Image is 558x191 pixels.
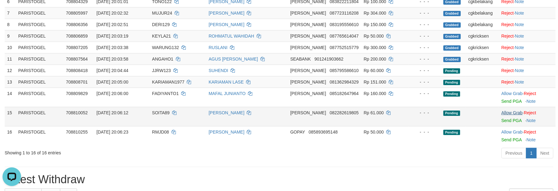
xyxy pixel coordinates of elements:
[364,91,386,96] span: Rp 160.000
[5,173,553,186] h1: Latest Withdraw
[152,80,184,84] span: KARIAMAN1977
[443,130,460,135] span: Pending
[330,11,359,16] span: Copy 087723116208 to clipboard
[515,45,524,50] a: Note
[330,80,359,84] span: Copy 081362984329 to clipboard
[16,7,63,19] td: PARISTOGEL
[364,57,386,61] span: Rp 200.000
[364,80,386,84] span: Rp 151.000
[536,148,553,158] a: Next
[501,91,523,96] a: Allow Grab
[209,130,245,134] a: [PERSON_NAME]
[526,148,537,158] a: 1
[5,42,16,53] td: 10
[66,110,88,115] span: 708810052
[209,22,245,27] a: [PERSON_NAME]
[501,91,524,96] span: ·
[411,10,438,16] div: - - -
[5,126,16,145] td: 16
[290,68,326,73] span: [PERSON_NAME]
[290,91,326,96] span: [PERSON_NAME]
[443,45,461,51] span: Grabbed
[364,34,384,39] span: Rp 50.000
[97,80,128,84] span: [DATE] 20:05:00
[16,126,63,145] td: PARISTOGEL
[466,30,499,42] td: cgkricksen
[501,68,514,73] a: Reject
[290,22,326,27] span: [PERSON_NAME]
[330,22,359,27] span: Copy 083195556610 to clipboard
[209,110,245,115] a: [PERSON_NAME]
[16,42,63,53] td: PARISTOGEL
[515,34,524,39] a: Note
[152,11,172,16] span: MUJUR24
[501,130,524,134] span: ·
[209,45,228,50] a: RUSLANI
[499,76,556,88] td: ·
[501,99,522,104] a: Send PGA
[16,30,63,42] td: PARISTOGEL
[364,22,386,27] span: Rp 150.000
[501,137,522,142] a: Send PGA
[499,42,556,53] td: ·
[5,107,16,126] td: 15
[5,65,16,76] td: 12
[209,34,254,39] a: ROHMATUL WAHIDAH
[16,53,63,65] td: PARISTOGEL
[501,118,522,123] a: Send PGA
[330,91,359,96] span: Copy 085182647964 to clipboard
[515,22,524,27] a: Note
[97,91,128,96] span: [DATE] 20:06:00
[527,118,536,123] a: Note
[466,7,499,19] td: cgkbelakang
[290,34,326,39] span: [PERSON_NAME]
[501,22,514,27] a: Reject
[290,110,326,115] span: [PERSON_NAME]
[501,130,523,134] a: Allow Grab
[290,80,326,84] span: [PERSON_NAME]
[209,68,228,73] a: SUHENDI
[499,107,556,126] td: ·
[2,2,21,21] button: Open LiveChat chat widget
[66,130,88,134] span: 708810255
[411,129,438,135] div: - - -
[466,53,499,65] td: cgkricksen
[515,57,524,61] a: Note
[501,34,514,39] a: Reject
[411,79,438,85] div: - - -
[97,68,128,73] span: [DATE] 20:04:44
[515,11,524,16] a: Note
[152,110,170,115] span: SOITA89
[66,91,88,96] span: 708809829
[411,56,438,62] div: - - -
[499,7,556,19] td: ·
[527,99,536,104] a: Note
[5,76,16,88] td: 13
[290,45,326,50] span: [PERSON_NAME]
[16,76,63,88] td: PARISTOGEL
[16,19,63,30] td: PARISTOGEL
[443,111,460,116] span: Pending
[499,30,556,42] td: ·
[5,19,16,30] td: 8
[501,148,526,158] a: Previous
[330,68,359,73] span: Copy 085795586610 to clipboard
[97,130,128,134] span: [DATE] 20:06:23
[364,110,384,115] span: Rp 61.000
[364,130,384,134] span: Rp 50.000
[443,11,461,16] span: Grabbed
[527,137,536,142] a: Note
[466,42,499,53] td: cgkricksen
[443,80,460,85] span: Pending
[314,57,343,61] span: Copy 901241903662 to clipboard
[330,34,359,39] span: Copy 087765614047 to clipboard
[209,57,258,61] a: AGUS [PERSON_NAME]
[152,34,171,39] span: KEYLA21
[5,30,16,42] td: 9
[515,80,524,84] a: Note
[66,11,88,16] span: 708805997
[443,91,460,97] span: Pending
[330,110,359,115] span: Copy 082282619805 to clipboard
[499,65,556,76] td: ·
[499,53,556,65] td: ·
